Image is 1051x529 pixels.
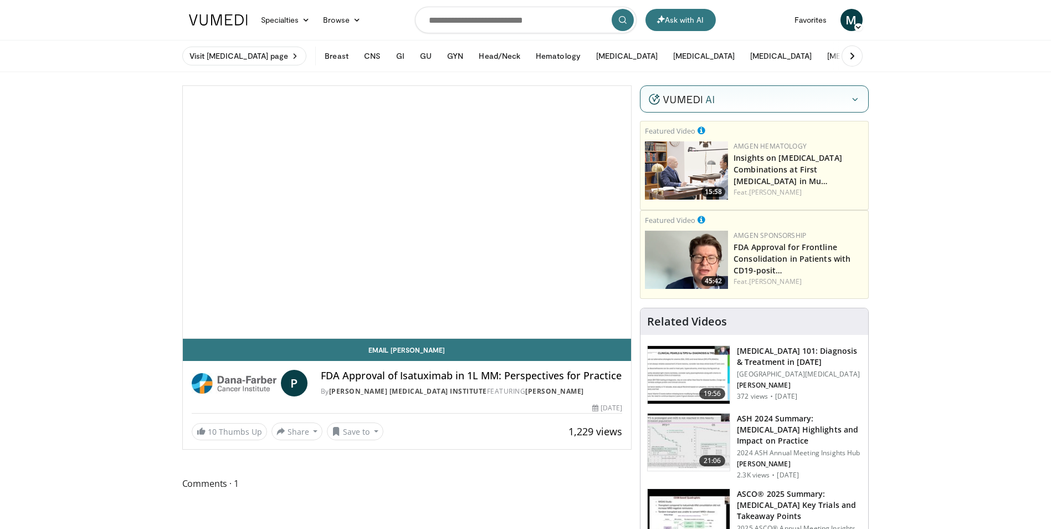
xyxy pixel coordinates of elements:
[647,345,862,404] a: 19:56 [MEDICAL_DATA] 101: Diagnosis & Treatment in [DATE] [GEOGRAPHIC_DATA][MEDICAL_DATA] [PERSON...
[734,187,864,197] div: Feat.
[649,94,714,105] img: vumedi-ai-logo.v2.svg
[667,45,741,67] button: [MEDICAL_DATA]
[775,392,797,401] p: [DATE]
[749,187,802,197] a: [PERSON_NAME]
[529,45,587,67] button: Hematology
[772,471,775,480] div: ·
[734,141,807,151] a: Amgen Hematology
[645,126,695,136] small: Featured Video
[734,277,864,287] div: Feat.
[589,45,664,67] button: [MEDICAL_DATA]
[788,9,834,31] a: Favorites
[182,47,307,65] a: Visit [MEDICAL_DATA] page
[592,403,622,413] div: [DATE]
[321,386,622,396] div: By FEATURING
[645,215,695,225] small: Featured Video
[192,370,276,396] img: Dana-Farber Cancer Institute
[318,45,355,67] button: Breast
[254,9,317,31] a: Specialties
[316,9,367,31] a: Browse
[777,471,799,480] p: [DATE]
[182,476,632,491] span: Comments 1
[701,276,725,286] span: 45:42
[699,388,726,399] span: 19:56
[413,45,438,67] button: GU
[648,414,730,471] img: 261cbb63-91cb-4edb-8a5a-c03d1dca5769.150x105_q85_crop-smart_upscale.jpg
[645,141,728,200] a: 15:58
[744,45,818,67] button: [MEDICAL_DATA]
[389,45,411,67] button: GI
[183,86,632,339] video-js: Video Player
[699,455,726,466] span: 21:06
[770,392,773,401] div: ·
[840,9,863,31] a: M
[645,141,728,200] img: 9d2930a7-d6f2-468a-930e-ee4a3f7aed3e.png.150x105_q85_crop-smart_upscale.png
[648,346,730,404] img: ff9746a4-799b-4db6-bfc8-ecad89d59b6d.150x105_q85_crop-smart_upscale.jpg
[737,413,862,446] h3: ASH 2024 Summary: [MEDICAL_DATA] Highlights and Impact on Practice
[647,413,862,480] a: 21:06 ASH 2024 Summary: [MEDICAL_DATA] Highlights and Impact on Practice 2024 ASH Annual Meeting ...
[821,45,895,67] button: [MEDICAL_DATA]
[737,489,862,522] h3: ASCO® 2025 Summary: [MEDICAL_DATA] Key Trials and Takeaway Points
[737,392,768,401] p: 372 views
[737,449,862,457] p: 2024 ASH Annual Meeting Insights Hub
[357,45,387,67] button: CNS
[737,471,770,480] p: 2.3K views
[525,386,584,396] a: [PERSON_NAME]
[737,370,862,379] p: [GEOGRAPHIC_DATA][MEDICAL_DATA]
[734,152,842,186] a: Insights on [MEDICAL_DATA] Combinations at First [MEDICAL_DATA] in Mu…
[701,187,725,197] span: 15:58
[192,423,267,440] a: 10 Thumbs Up
[647,315,727,328] h4: Related Videos
[321,370,622,382] h4: FDA Approval of Isatuximab in 1L MM: Perspectives for Practice
[271,423,323,440] button: Share
[568,425,622,438] span: 1,229 views
[281,370,307,396] a: P
[472,45,527,67] button: Head/Neck
[329,386,487,396] a: [PERSON_NAME] [MEDICAL_DATA] Institute
[645,231,728,289] img: 0487cae3-be8e-480d-8894-c5ed9a1cba93.png.150x105_q85_crop-smart_upscale.png
[415,7,637,33] input: Search topics, interventions
[749,277,802,286] a: [PERSON_NAME]
[734,242,850,276] a: FDA Approval for Frontline Consolidation in Patients with CD19-posit…
[327,423,383,440] button: Save to
[183,339,632,361] a: Email [PERSON_NAME]
[734,231,806,240] a: Amgen Sponsorship
[645,231,728,289] a: 45:42
[737,460,862,469] p: [PERSON_NAME]
[189,14,248,26] img: VuMedi Logo
[737,345,862,368] h3: [MEDICAL_DATA] 101: Diagnosis & Treatment in [DATE]
[440,45,470,67] button: GYN
[737,381,862,390] p: [PERSON_NAME]
[645,9,716,31] button: Ask with AI
[208,426,217,437] span: 10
